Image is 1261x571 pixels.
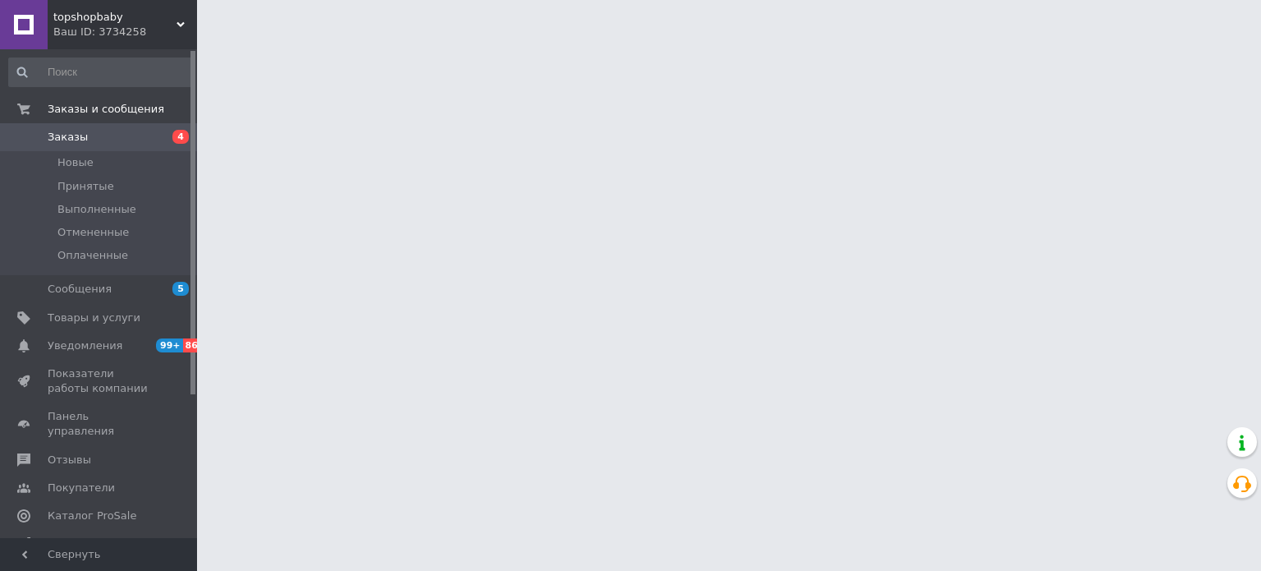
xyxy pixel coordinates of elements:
span: Заказы [48,130,88,145]
span: Сообщения [48,282,112,297]
span: Заказы и сообщения [48,102,164,117]
span: Панель управления [48,409,152,439]
span: 4 [172,130,189,144]
span: Выполненные [57,202,136,217]
div: Ваш ID: 3734258 [53,25,197,39]
span: 5 [172,282,189,296]
span: Отмененные [57,225,129,240]
span: Покупатели [48,481,115,495]
span: Оплаченные [57,248,128,263]
span: 86 [183,338,202,352]
span: Уведомления [48,338,122,353]
span: Отзывы [48,453,91,467]
span: Новые [57,155,94,170]
span: Каталог ProSale [48,509,136,523]
input: Поиск [8,58,194,87]
span: Аналитика [48,536,108,551]
span: Показатели работы компании [48,366,152,396]
span: 99+ [156,338,183,352]
span: topshopbaby [53,10,177,25]
span: Принятые [57,179,114,194]
span: Товары и услуги [48,311,140,325]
